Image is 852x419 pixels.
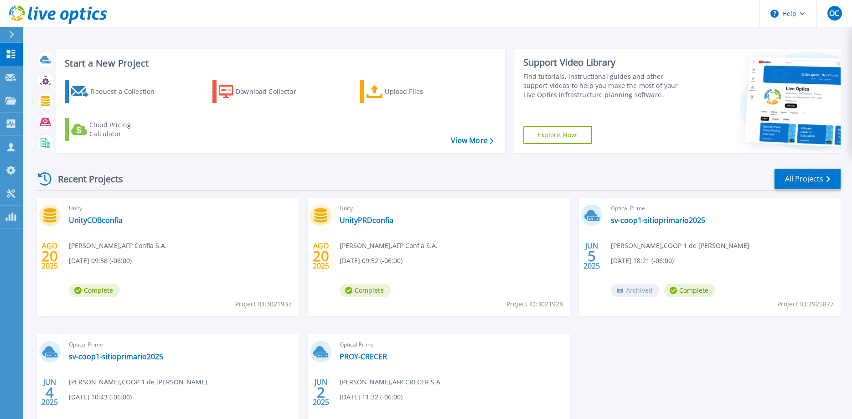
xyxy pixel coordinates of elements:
[41,252,58,260] span: 20
[611,256,674,266] span: [DATE] 18:21 (-06:00)
[340,340,564,350] span: Optical Prime
[41,239,58,273] div: AGO 2025
[360,80,462,103] a: Upload Files
[340,256,403,266] span: [DATE] 09:52 (-06:00)
[235,299,292,309] span: Project ID: 3021937
[65,118,166,141] a: Cloud Pricing Calculator
[89,120,162,139] div: Cloud Pricing Calculator
[385,83,458,101] div: Upload Files
[775,169,841,189] a: All Projects
[588,252,596,260] span: 5
[313,252,329,260] span: 20
[340,216,393,225] a: UnityPRDconfia
[340,203,564,213] span: Unity
[312,239,330,273] div: AGO 2025
[35,168,135,190] div: Recent Projects
[46,388,54,396] span: 4
[611,284,660,297] span: Archived
[69,340,293,350] span: Optical Prime
[611,241,749,251] span: [PERSON_NAME] , COOP 1 de [PERSON_NAME]
[523,72,690,99] div: Find tutorials, instructional guides and other support videos to help you make the most of your L...
[312,376,330,409] div: JUN 2025
[317,388,325,396] span: 2
[236,83,309,101] div: Download Collector
[65,58,493,68] h3: Start a New Project
[69,241,167,251] span: [PERSON_NAME] , AFP Confia S.A.
[69,256,132,266] span: [DATE] 09:58 (-06:00)
[340,392,403,402] span: [DATE] 11:32 (-06:00)
[523,57,690,68] div: Support Video Library
[451,136,493,145] a: View More
[340,377,440,387] span: [PERSON_NAME] , AFP CRECER S A
[65,80,166,103] a: Request a Collection
[523,126,593,144] a: Explore Now!
[340,241,438,251] span: [PERSON_NAME] , AFP Confia S.A.
[212,80,314,103] a: Download Collector
[69,284,120,297] span: Complete
[69,352,163,361] a: sv-coop1-sitioprimario2025
[69,216,123,225] a: UnityCOBconfia
[340,352,387,361] a: PROY-CRECER
[829,10,839,17] span: OC
[91,83,164,101] div: Request a Collection
[340,284,391,297] span: Complete
[69,203,293,213] span: Unity
[583,239,600,273] div: JUN 2025
[664,284,715,297] span: Complete
[41,376,58,409] div: JUN 2025
[777,299,834,309] span: Project ID: 2925877
[69,392,132,402] span: [DATE] 10:43 (-06:00)
[611,216,705,225] a: sv-coop1-sitioprimario2025
[506,299,563,309] span: Project ID: 3021928
[69,377,207,387] span: [PERSON_NAME] , COOP 1 de [PERSON_NAME]
[611,203,835,213] span: Optical Prime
